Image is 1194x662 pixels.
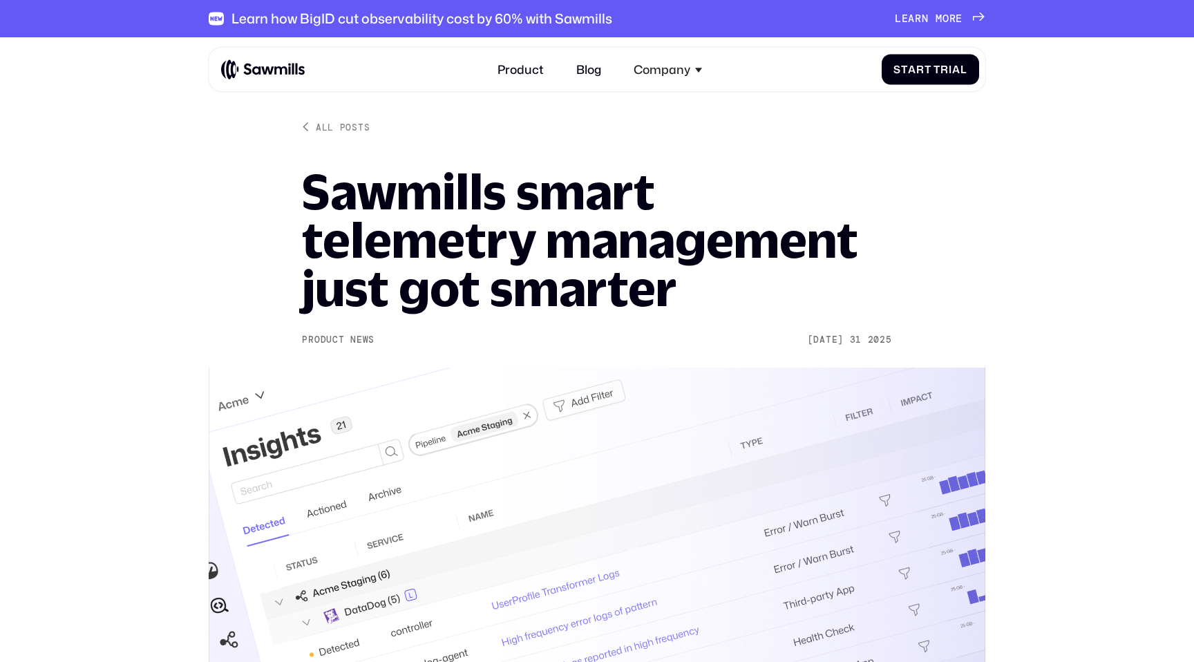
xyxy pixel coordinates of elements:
a: Blog [567,53,610,86]
span: T [934,64,940,76]
span: e [956,12,963,25]
span: r [915,12,922,25]
span: m [936,12,942,25]
a: Product [489,53,552,86]
a: Learnmore [895,12,985,25]
div: 31 [850,334,862,346]
span: o [942,12,949,25]
h1: Sawmills smart telemetry management just got smarter [302,167,891,312]
span: r [949,12,956,25]
div: [DATE] [808,334,844,346]
div: Company [634,62,690,77]
span: r [916,64,925,76]
a: All posts [302,121,370,133]
a: StartTrial [882,55,979,85]
span: l [960,64,967,76]
div: Product News [302,334,375,346]
span: r [940,64,949,76]
div: Company [625,53,711,86]
span: S [893,64,901,76]
span: a [908,12,915,25]
div: Learn how BigID cut observability cost by 60% with Sawmills [231,10,612,26]
div: 2025 [868,334,892,346]
span: a [952,64,960,76]
span: a [908,64,916,76]
div: All posts [316,121,370,133]
span: t [901,64,908,76]
span: n [922,12,929,25]
span: e [902,12,909,25]
span: t [925,64,931,76]
span: i [949,64,952,76]
span: L [895,12,902,25]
